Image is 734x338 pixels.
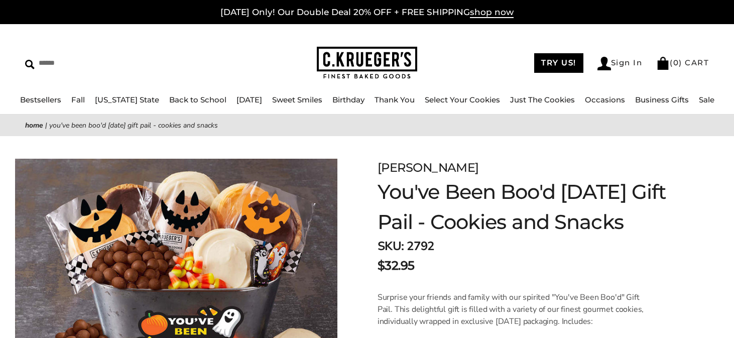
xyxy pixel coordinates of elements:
span: 2792 [407,238,434,254]
span: | [45,121,47,130]
a: Just The Cookies [510,95,575,104]
img: Bag [656,57,670,70]
strong: SKU: [378,238,404,254]
a: Sign In [597,57,643,70]
a: Thank You [375,95,415,104]
a: Home [25,121,43,130]
a: Bestsellers [20,95,61,104]
nav: breadcrumbs [25,120,709,131]
a: [DATE] Only! Our Double Deal 20% OFF + FREE SHIPPINGshop now [220,7,514,18]
a: Sweet Smiles [272,95,322,104]
span: 0 [673,58,679,67]
a: Occasions [585,95,625,104]
img: Search [25,60,35,69]
div: [PERSON_NAME] [378,159,684,177]
a: Fall [71,95,85,104]
a: (0) CART [656,58,709,67]
a: [DATE] [236,95,262,104]
a: Sale [699,95,714,104]
input: Search [25,55,186,71]
a: TRY US! [534,53,583,73]
a: [US_STATE] State [95,95,159,104]
span: You've Been Boo'd [DATE] Gift Pail - Cookies and Snacks [49,121,218,130]
a: Back to School [169,95,226,104]
p: Surprise your friends and family with our spirited "You've Been Boo'd" Gift Pail. This delightful... [378,291,652,327]
a: Select Your Cookies [425,95,500,104]
img: C.KRUEGER'S [317,47,417,79]
span: shop now [470,7,514,18]
h1: You've Been Boo'd [DATE] Gift Pail - Cookies and Snacks [378,177,684,237]
a: Business Gifts [635,95,689,104]
a: Birthday [332,95,364,104]
img: Account [597,57,611,70]
span: $32.95 [378,257,415,275]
